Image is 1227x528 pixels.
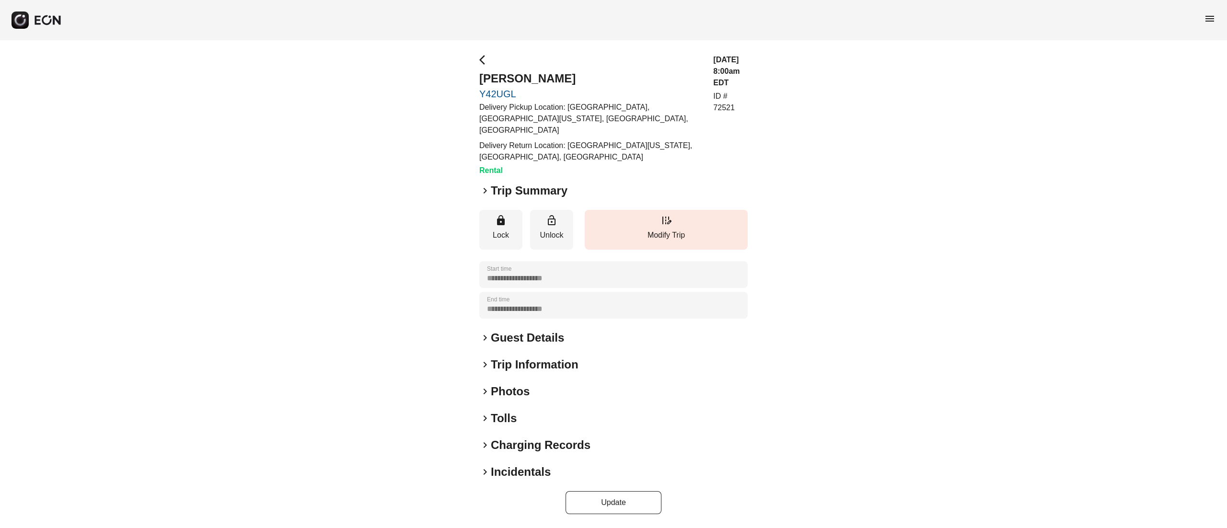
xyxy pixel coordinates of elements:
span: arrow_back_ios [479,54,491,66]
p: Modify Trip [590,230,743,241]
h3: [DATE] 8:00am EDT [713,54,748,89]
span: menu [1204,13,1215,24]
h2: Trip Information [491,357,579,372]
span: keyboard_arrow_right [479,185,491,196]
h3: Rental [479,165,702,176]
h2: Charging Records [491,437,590,453]
button: Lock [479,210,522,250]
span: lock [495,215,507,226]
p: Delivery Return Location: [GEOGRAPHIC_DATA][US_STATE], [GEOGRAPHIC_DATA], [GEOGRAPHIC_DATA] [479,140,702,163]
h2: Tolls [491,411,517,426]
p: Delivery Pickup Location: [GEOGRAPHIC_DATA], [GEOGRAPHIC_DATA][US_STATE], [GEOGRAPHIC_DATA], [GEO... [479,102,702,136]
p: Lock [484,230,518,241]
h2: Trip Summary [491,183,567,198]
span: keyboard_arrow_right [479,413,491,424]
span: keyboard_arrow_right [479,439,491,451]
h2: Photos [491,384,530,399]
p: ID # 72521 [713,91,748,114]
button: Modify Trip [585,210,748,250]
h2: Guest Details [491,330,564,345]
p: Unlock [535,230,568,241]
span: keyboard_arrow_right [479,386,491,397]
button: Update [566,491,661,514]
button: Unlock [530,210,573,250]
span: edit_road [660,215,672,226]
h2: [PERSON_NAME] [479,71,702,86]
a: Y42UGL [479,88,702,100]
span: keyboard_arrow_right [479,359,491,370]
span: keyboard_arrow_right [479,466,491,478]
h2: Incidentals [491,464,551,480]
span: keyboard_arrow_right [479,332,491,344]
span: lock_open [546,215,557,226]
